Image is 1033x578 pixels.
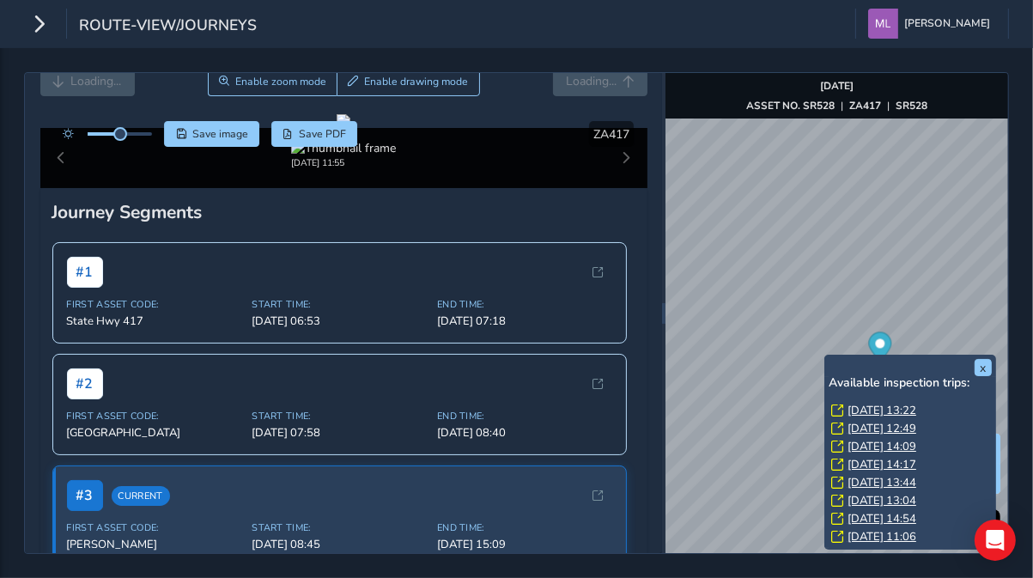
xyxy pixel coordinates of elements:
span: Current [112,486,170,506]
span: # 1 [67,257,103,288]
span: [PERSON_NAME] [67,537,242,552]
div: [DATE] 11:55 [291,156,396,169]
span: [DATE] 15:09 [437,537,612,552]
strong: ASSET NO. SR528 [746,99,835,113]
a: [DATE] 14:17 [848,457,916,472]
span: route-view/journeys [79,15,257,39]
span: [GEOGRAPHIC_DATA] [67,425,242,441]
span: Start Time: [252,521,427,534]
button: Zoom [208,66,337,96]
span: [PERSON_NAME] [904,9,990,39]
a: [DATE] 13:22 [848,403,916,418]
strong: SR528 [896,99,927,113]
a: [DATE] 12:49 [848,421,916,436]
span: End Time: [437,521,612,534]
span: Enable zoom mode [235,75,326,88]
span: [DATE] 08:40 [437,425,612,441]
button: x [975,359,992,376]
span: First Asset Code: [67,298,242,311]
button: [PERSON_NAME] [868,9,996,39]
span: Save image [192,127,248,141]
strong: [DATE] [820,79,854,93]
img: Thumbnail frame [291,140,396,156]
span: End Time: [437,298,612,311]
strong: ZA417 [849,99,881,113]
button: Save [164,121,259,147]
span: State Hwy 417 [67,313,242,329]
a: [DATE] 11:06 [848,529,916,545]
div: Journey Segments [52,200,635,224]
span: ZA417 [593,126,629,143]
div: | | [746,99,927,113]
a: [DATE] 13:33 [848,547,916,563]
span: # 3 [67,480,103,511]
span: [DATE] 06:53 [252,313,427,329]
span: End Time: [437,410,612,423]
button: Draw [337,66,480,96]
span: Start Time: [252,298,427,311]
a: [DATE] 14:54 [848,511,916,526]
a: [DATE] 13:04 [848,493,916,508]
h6: Available inspection trips: [829,376,992,391]
span: [DATE] 07:18 [437,313,612,329]
span: [DATE] 08:45 [252,537,427,552]
button: PDF [271,121,358,147]
span: # 2 [67,368,103,399]
span: Save PDF [299,127,346,141]
span: Enable drawing mode [364,75,468,88]
a: [DATE] 13:44 [848,475,916,490]
div: Map marker [869,332,892,368]
span: First Asset Code: [67,410,242,423]
span: First Asset Code: [67,521,242,534]
span: [DATE] 07:58 [252,425,427,441]
img: diamond-layout [868,9,898,39]
div: Open Intercom Messenger [975,520,1016,561]
span: Start Time: [252,410,427,423]
a: [DATE] 14:09 [848,439,916,454]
